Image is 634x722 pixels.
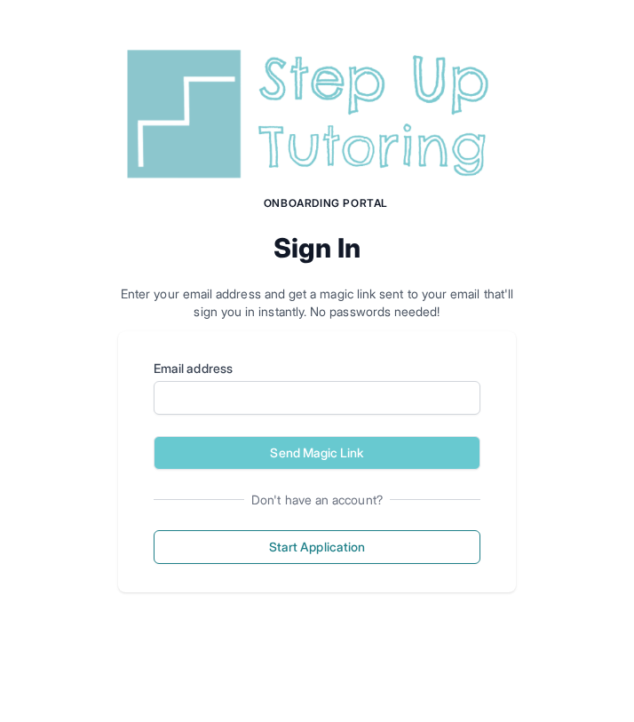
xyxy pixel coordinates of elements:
[244,491,390,509] span: Don't have an account?
[136,196,516,210] h1: Onboarding Portal
[118,285,516,321] p: Enter your email address and get a magic link sent to your email that'll sign you in instantly. N...
[154,436,480,470] button: Send Magic Link
[118,232,516,264] h2: Sign In
[118,43,516,186] img: Step Up Tutoring horizontal logo
[154,530,480,564] button: Start Application
[154,360,480,377] label: Email address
